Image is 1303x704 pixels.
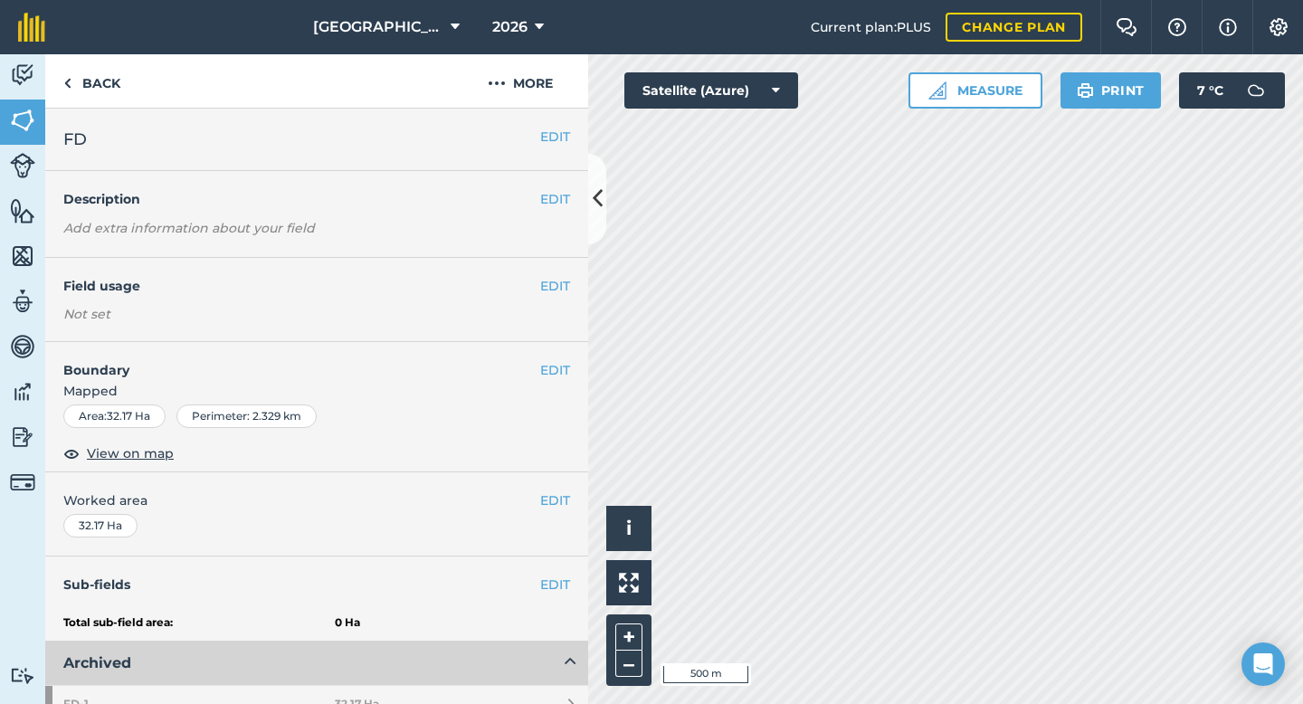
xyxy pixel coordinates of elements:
[335,615,360,630] strong: 0 Ha
[928,81,946,100] img: Ruler icon
[63,189,570,209] h4: Description
[540,360,570,380] button: EDIT
[811,17,931,37] span: Current plan : PLUS
[10,197,35,224] img: svg+xml;base64,PHN2ZyB4bWxucz0iaHR0cDovL3d3dy53My5vcmcvMjAwMC9zdmciIHdpZHRoPSI1NiIgaGVpZ2h0PSI2MC...
[63,442,80,464] img: svg+xml;base64,PHN2ZyB4bWxucz0iaHR0cDovL3d3dy53My5vcmcvMjAwMC9zdmciIHdpZHRoPSIxOCIgaGVpZ2h0PSIyNC...
[619,573,639,593] img: Four arrows, one pointing top left, one top right, one bottom right and the last bottom left
[540,575,570,595] a: EDIT
[63,490,570,510] span: Worked area
[10,667,35,684] img: svg+xml;base64,PD94bWwgdmVyc2lvbj0iMS4wIiBlbmNvZGluZz0idXRmLTgiPz4KPCEtLSBHZW5lcmF0b3I6IEFkb2JlIE...
[63,514,138,538] div: 32.17 Ha
[492,16,528,38] span: 2026
[908,72,1042,109] button: Measure
[63,404,166,428] div: Area : 32.17 Ha
[18,13,45,42] img: fieldmargin Logo
[45,54,138,108] a: Back
[1077,80,1094,101] img: svg+xml;base64,PHN2ZyB4bWxucz0iaHR0cDovL3d3dy53My5vcmcvMjAwMC9zdmciIHdpZHRoPSIxOSIgaGVpZ2h0PSIyNC...
[313,16,443,38] span: [GEOGRAPHIC_DATA]
[624,72,798,109] button: Satellite (Azure)
[1166,18,1188,36] img: A question mark icon
[1197,72,1223,109] span: 7 ° C
[1060,72,1162,109] button: Print
[176,404,317,428] div: Perimeter : 2.329 km
[10,243,35,270] img: svg+xml;base64,PHN2ZyB4bWxucz0iaHR0cDovL3d3dy53My5vcmcvMjAwMC9zdmciIHdpZHRoPSI1NiIgaGVpZ2h0PSI2MC...
[45,642,588,685] button: Archived
[1179,72,1285,109] button: 7 °C
[488,72,506,94] img: svg+xml;base64,PHN2ZyB4bWxucz0iaHR0cDovL3d3dy53My5vcmcvMjAwMC9zdmciIHdpZHRoPSIyMCIgaGVpZ2h0PSIyNC...
[606,506,651,551] button: i
[540,127,570,147] button: EDIT
[1241,642,1285,686] div: Open Intercom Messenger
[1238,72,1274,109] img: svg+xml;base64,PD94bWwgdmVyc2lvbj0iMS4wIiBlbmNvZGluZz0idXRmLTgiPz4KPCEtLSBHZW5lcmF0b3I6IEFkb2JlIE...
[10,378,35,405] img: svg+xml;base64,PD94bWwgdmVyc2lvbj0iMS4wIiBlbmNvZGluZz0idXRmLTgiPz4KPCEtLSBHZW5lcmF0b3I6IEFkb2JlIE...
[946,13,1082,42] a: Change plan
[1219,16,1237,38] img: svg+xml;base64,PHN2ZyB4bWxucz0iaHR0cDovL3d3dy53My5vcmcvMjAwMC9zdmciIHdpZHRoPSIxNyIgaGVpZ2h0PSIxNy...
[45,381,588,401] span: Mapped
[1268,18,1289,36] img: A cog icon
[45,342,540,380] h4: Boundary
[10,423,35,451] img: svg+xml;base64,PD94bWwgdmVyc2lvbj0iMS4wIiBlbmNvZGluZz0idXRmLTgiPz4KPCEtLSBHZW5lcmF0b3I6IEFkb2JlIE...
[63,220,315,236] em: Add extra information about your field
[10,107,35,134] img: svg+xml;base64,PHN2ZyB4bWxucz0iaHR0cDovL3d3dy53My5vcmcvMjAwMC9zdmciIHdpZHRoPSI1NiIgaGVpZ2h0PSI2MC...
[10,470,35,495] img: svg+xml;base64,PD94bWwgdmVyc2lvbj0iMS4wIiBlbmNvZGluZz0idXRmLTgiPz4KPCEtLSBHZW5lcmF0b3I6IEFkb2JlIE...
[615,623,642,651] button: +
[540,490,570,510] button: EDIT
[63,305,570,323] div: Not set
[63,442,174,464] button: View on map
[63,72,71,94] img: svg+xml;base64,PHN2ZyB4bWxucz0iaHR0cDovL3d3dy53My5vcmcvMjAwMC9zdmciIHdpZHRoPSI5IiBoZWlnaHQ9IjI0Ii...
[626,517,632,539] span: i
[615,651,642,677] button: –
[63,127,87,152] span: FD
[10,333,35,360] img: svg+xml;base64,PD94bWwgdmVyc2lvbj0iMS4wIiBlbmNvZGluZz0idXRmLTgiPz4KPCEtLSBHZW5lcmF0b3I6IEFkb2JlIE...
[10,288,35,315] img: svg+xml;base64,PD94bWwgdmVyc2lvbj0iMS4wIiBlbmNvZGluZz0idXRmLTgiPz4KPCEtLSBHZW5lcmF0b3I6IEFkb2JlIE...
[45,575,588,595] h4: Sub-fields
[540,276,570,296] button: EDIT
[87,443,174,463] span: View on map
[452,54,588,108] button: More
[540,189,570,209] button: EDIT
[63,276,540,296] h4: Field usage
[10,153,35,178] img: svg+xml;base64,PD94bWwgdmVyc2lvbj0iMS4wIiBlbmNvZGluZz0idXRmLTgiPz4KPCEtLSBHZW5lcmF0b3I6IEFkb2JlIE...
[10,62,35,89] img: svg+xml;base64,PD94bWwgdmVyc2lvbj0iMS4wIiBlbmNvZGluZz0idXRmLTgiPz4KPCEtLSBHZW5lcmF0b3I6IEFkb2JlIE...
[1116,18,1137,36] img: Two speech bubbles overlapping with the left bubble in the forefront
[63,615,335,630] strong: Total sub-field area:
